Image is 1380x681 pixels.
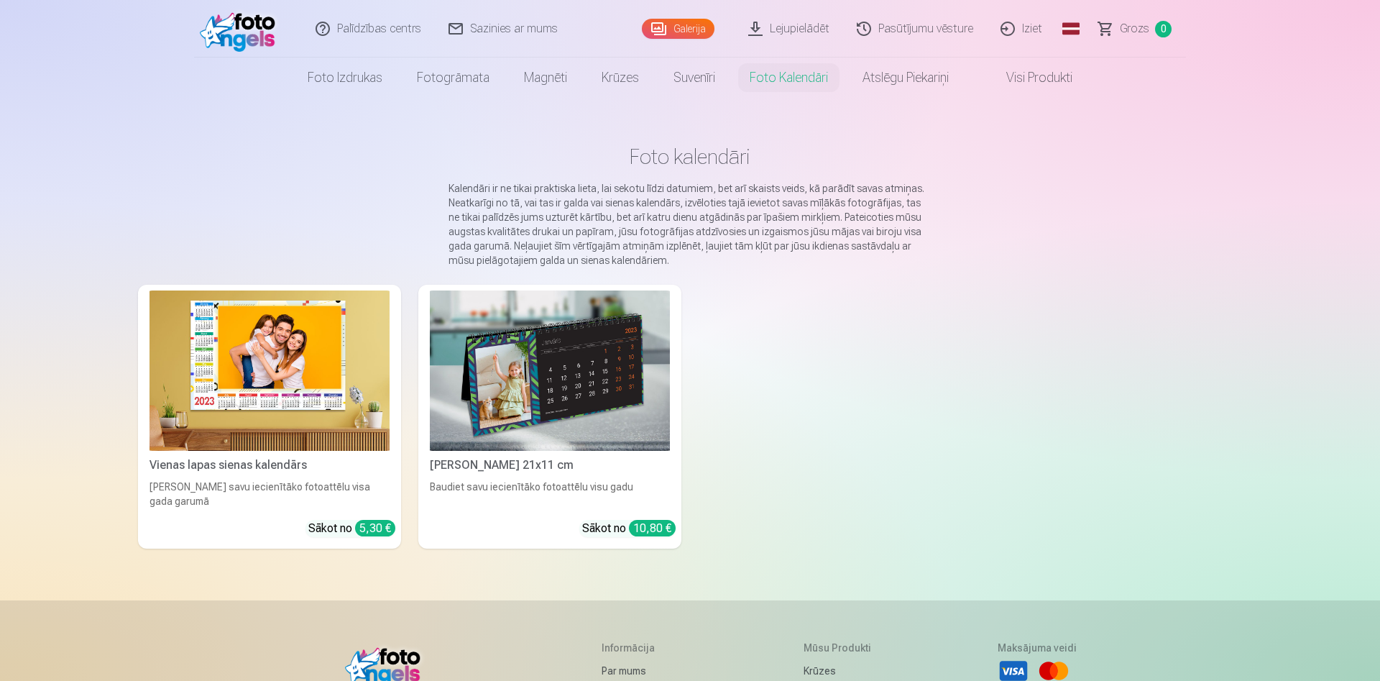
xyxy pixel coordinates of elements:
[804,661,879,681] a: Krūzes
[998,641,1077,655] h5: Maksājuma veidi
[290,58,400,98] a: Foto izdrukas
[845,58,966,98] a: Atslēgu piekariņi
[602,641,685,655] h5: Informācija
[507,58,584,98] a: Magnēti
[1120,20,1149,37] span: Grozs
[966,58,1090,98] a: Visi produkti
[602,661,685,681] a: Par mums
[144,480,395,508] div: [PERSON_NAME] savu iecienītāko fotoattēlu visa gada garumā
[424,457,676,474] div: [PERSON_NAME] 21x11 cm
[200,6,282,52] img: /fa1
[430,291,670,451] img: Galda kalendārs 21x11 cm
[656,58,732,98] a: Suvenīri
[1155,21,1172,37] span: 0
[149,144,1230,170] h1: Foto kalendāri
[418,285,681,549] a: Galda kalendārs 21x11 cm[PERSON_NAME] 21x11 cmBaudiet savu iecienītāko fotoattēlu visu gaduSākot ...
[582,520,676,537] div: Sākot no
[804,641,879,655] h5: Mūsu produkti
[424,480,676,508] div: Baudiet savu iecienītāko fotoattēlu visu gadu
[144,457,395,474] div: Vienas lapas sienas kalendārs
[355,520,395,536] div: 5,30 €
[400,58,507,98] a: Fotogrāmata
[642,19,714,39] a: Galerija
[629,520,676,536] div: 10,80 €
[138,285,401,549] a: Vienas lapas sienas kalendārsVienas lapas sienas kalendārs[PERSON_NAME] savu iecienītāko fotoattē...
[149,291,390,451] img: Vienas lapas sienas kalendārs
[308,520,395,537] div: Sākot no
[448,181,931,268] p: Kalendāri ir ne tikai praktiska lieta, lai sekotu līdzi datumiem, bet arī skaists veids, kā parād...
[732,58,845,98] a: Foto kalendāri
[584,58,656,98] a: Krūzes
